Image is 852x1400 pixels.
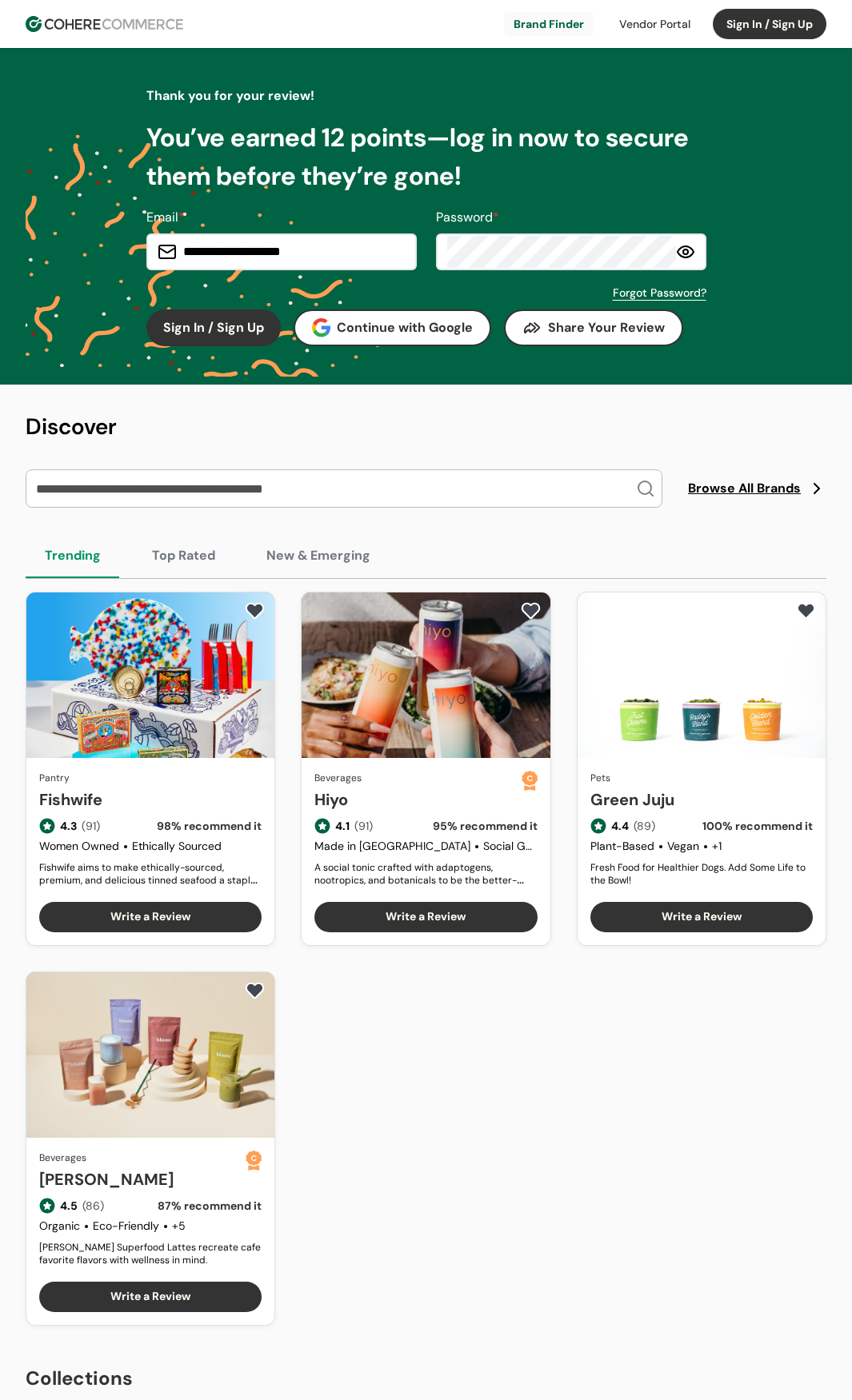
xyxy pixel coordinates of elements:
[146,309,281,346] button: Sign In / Sign Up
[713,9,826,39] button: Sign In / Sign Up
[146,118,706,195] p: You’ve earned 12 points—log in now to secure them before they’re gone!
[590,788,813,812] a: Green Juju
[26,16,183,32] img: Cohere Logo
[436,209,493,225] span: Password
[242,979,268,1003] button: add to favorite
[247,533,390,578] button: New & Emerging
[314,788,521,812] a: Hiyo
[504,309,683,346] button: Share Your Review
[518,599,544,623] button: add to favorite
[26,412,117,441] span: Discover
[688,479,826,498] a: Browse All Brands
[26,1364,826,1393] h2: Collections
[613,285,706,301] a: Forgot Password?
[793,599,819,623] button: add to favorite
[39,902,262,932] button: Write a Review
[146,209,178,225] span: Email
[314,902,537,932] button: Write a Review
[39,1282,262,1312] button: Write a Review
[590,902,813,932] button: Write a Review
[242,599,268,623] button: add to favorite
[39,788,262,812] a: Fishwife
[146,86,706,106] p: Thank you for your review!
[39,1167,246,1191] a: [PERSON_NAME]
[294,309,492,346] button: Continue with Google
[688,479,801,498] span: Browse All Brands
[312,318,474,337] div: Continue with Google
[26,533,120,578] button: Trending
[133,533,234,578] button: Top Rated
